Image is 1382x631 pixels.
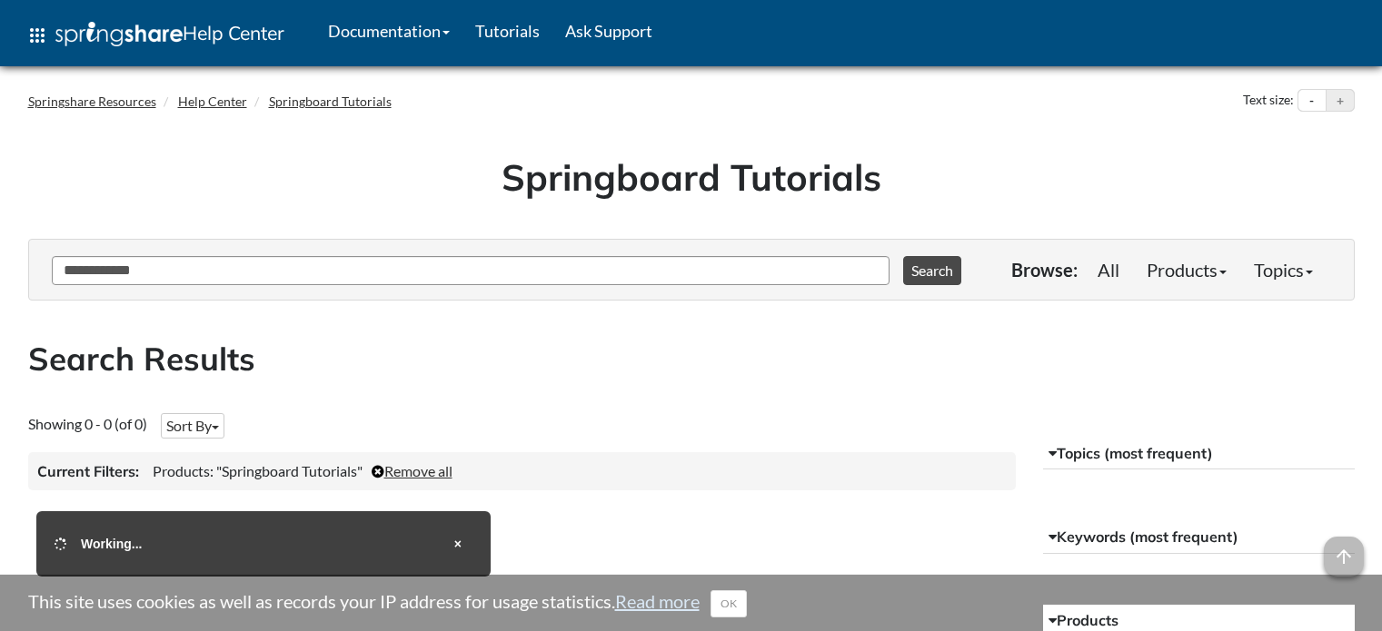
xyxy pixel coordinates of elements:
[153,462,214,479] span: Products:
[37,461,139,481] h3: Current Filters
[42,152,1341,202] h1: Springboard Tutorials
[1327,90,1354,112] button: Increase text size
[161,413,224,439] button: Sort By
[1133,251,1240,288] a: Products
[28,415,147,432] span: Showing 0 - 0 (of 0)
[26,25,48,46] span: apps
[10,588,1373,617] div: This site uses cookies as well as records your IP address for usage statistics.
[183,21,284,44] span: Help Center
[269,94,392,109] a: Springboard Tutorials
[1239,89,1297,113] div: Text size:
[443,529,472,558] button: Close
[81,537,142,551] span: Working...
[1011,257,1078,282] p: Browse:
[178,94,247,109] a: Help Center
[1324,537,1364,577] span: arrow_upward
[1043,521,1355,554] button: Keywords (most frequent)
[1324,538,1364,560] a: arrow_upward
[372,462,452,479] a: Remove all
[1043,438,1355,470] button: Topics (most frequent)
[1298,90,1326,112] button: Decrease text size
[462,8,552,54] a: Tutorials
[216,462,363,479] span: "Springboard Tutorials"
[1240,251,1327,288] a: Topics
[315,8,462,54] a: Documentation
[903,256,961,285] button: Search
[55,22,183,46] img: Springshare
[28,94,156,109] a: Springshare Resources
[14,8,297,63] a: apps Help Center
[1084,251,1133,288] a: All
[28,337,1355,381] h2: Search Results
[552,8,665,54] a: Ask Support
